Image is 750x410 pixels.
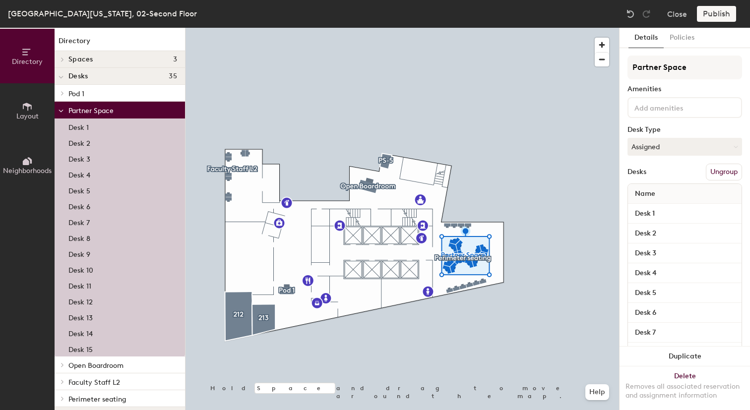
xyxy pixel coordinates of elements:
input: Unnamed desk [630,246,740,260]
h1: Directory [55,36,185,51]
p: Desk 7 [68,216,90,227]
button: DeleteRemoves all associated reservation and assignment information [620,366,750,410]
button: Duplicate [620,347,750,366]
span: 3 [173,56,177,63]
p: Desk 1 [68,120,89,132]
button: Assigned [627,138,742,156]
span: Pod 1 [68,90,84,98]
input: Unnamed desk [630,266,740,280]
input: Add amenities [632,101,722,113]
span: Desks [68,72,88,80]
button: Ungroup [706,164,742,180]
span: 35 [169,72,177,80]
p: Desk 10 [68,263,93,275]
span: Partner Space [68,107,114,115]
p: Desk 4 [68,168,90,179]
p: Desk 13 [68,311,93,322]
input: Unnamed desk [630,227,740,240]
span: Faculty Staff L2 [68,378,120,387]
input: Unnamed desk [630,326,740,340]
span: Perimeter seating [68,395,126,404]
input: Unnamed desk [630,207,740,221]
p: Desk 3 [68,152,90,164]
p: Desk 11 [68,279,91,291]
button: Policies [664,28,700,48]
img: Redo [641,9,651,19]
button: Help [585,384,609,400]
p: Desk 8 [68,232,90,243]
div: Amenities [627,85,742,93]
p: Desk 15 [68,343,93,354]
input: Unnamed desk [630,346,740,359]
div: Desk Type [627,126,742,134]
p: Desk 12 [68,295,93,306]
input: Unnamed desk [630,286,740,300]
input: Unnamed desk [630,306,740,320]
button: Details [628,28,664,48]
span: Directory [12,58,43,66]
p: Desk 5 [68,184,90,195]
span: Neighborhoods [3,167,52,175]
img: Undo [625,9,635,19]
button: Close [667,6,687,22]
p: Desk 6 [68,200,90,211]
span: Layout [16,112,39,120]
p: Desk 14 [68,327,93,338]
p: Desk 9 [68,247,90,259]
span: Name [630,185,660,203]
p: Desk 2 [68,136,90,148]
div: [GEOGRAPHIC_DATA][US_STATE], 02-Second Floor [8,7,197,20]
div: Removes all associated reservation and assignment information [625,382,744,400]
div: Desks [627,168,646,176]
span: Spaces [68,56,93,63]
span: Open Boardroom [68,361,124,370]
